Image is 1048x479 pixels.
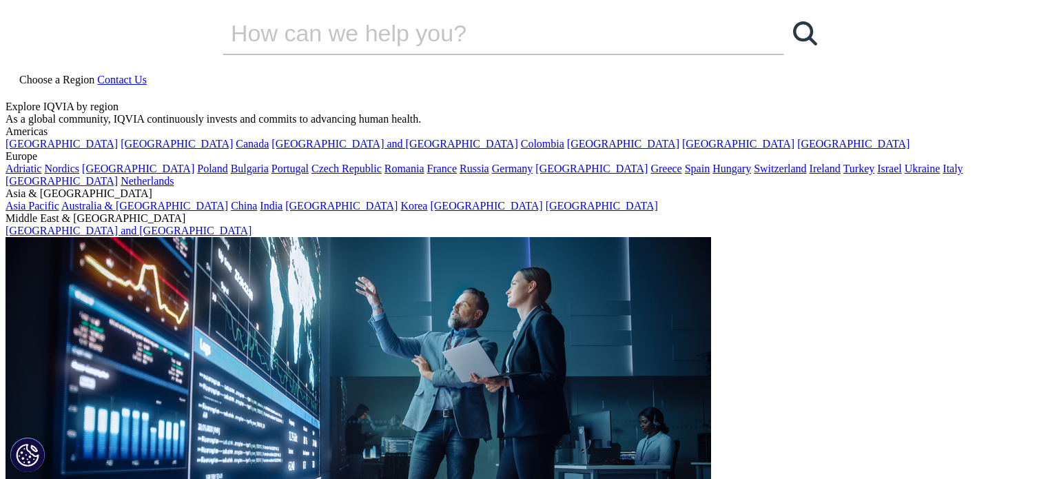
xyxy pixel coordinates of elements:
[784,12,825,54] a: Search
[121,175,174,187] a: Netherlands
[400,200,427,212] a: Korea
[6,125,1042,138] div: Americas
[943,163,963,174] a: Italy
[546,200,658,212] a: [GEOGRAPHIC_DATA]
[6,101,1042,113] div: Explore IQVIA by region
[6,175,118,187] a: [GEOGRAPHIC_DATA]
[6,113,1042,125] div: As a global community, IQVIA continuously invests and commits to advancing human health.
[650,163,681,174] a: Greece
[797,138,910,150] a: [GEOGRAPHIC_DATA]
[121,138,233,150] a: [GEOGRAPHIC_DATA]
[810,163,841,174] a: Ireland
[843,163,875,174] a: Turkey
[535,163,648,174] a: [GEOGRAPHIC_DATA]
[6,150,1042,163] div: Europe
[6,200,59,212] a: Asia Pacific
[877,163,902,174] a: Israel
[82,163,194,174] a: [GEOGRAPHIC_DATA]
[6,212,1042,225] div: Middle East & [GEOGRAPHIC_DATA]
[311,163,382,174] a: Czech Republic
[97,74,147,85] a: Contact Us
[61,200,228,212] a: Australia & [GEOGRAPHIC_DATA]
[905,163,941,174] a: Ukraine
[793,21,817,45] svg: Search
[685,163,710,174] a: Spain
[271,138,517,150] a: [GEOGRAPHIC_DATA] and [GEOGRAPHIC_DATA]
[6,187,1042,200] div: Asia & [GEOGRAPHIC_DATA]
[384,163,424,174] a: Romania
[682,138,794,150] a: [GEOGRAPHIC_DATA]
[10,438,45,472] button: Definições de cookies
[285,200,398,212] a: [GEOGRAPHIC_DATA]
[567,138,679,150] a: [GEOGRAPHIC_DATA]
[19,74,94,85] span: Choose a Region
[492,163,533,174] a: Germany
[231,163,269,174] a: Bulgaria
[231,200,257,212] a: China
[6,163,41,174] a: Adriatic
[223,12,745,54] input: Search
[6,138,118,150] a: [GEOGRAPHIC_DATA]
[754,163,806,174] a: Switzerland
[521,138,564,150] a: Colombia
[427,163,458,174] a: France
[260,200,282,212] a: India
[271,163,309,174] a: Portugal
[460,163,489,174] a: Russia
[6,225,251,236] a: [GEOGRAPHIC_DATA] and [GEOGRAPHIC_DATA]
[44,163,79,174] a: Nordics
[712,163,751,174] a: Hungary
[197,163,227,174] a: Poland
[236,138,269,150] a: Canada
[430,200,542,212] a: [GEOGRAPHIC_DATA]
